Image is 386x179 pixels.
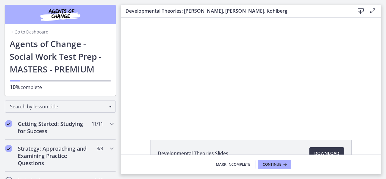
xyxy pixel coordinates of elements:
[18,145,91,167] h2: Strategy: Approaching and Examining Practice Questions
[258,160,291,169] button: Continue
[121,18,381,126] iframe: Video Lesson
[5,145,12,152] i: Completed
[10,29,49,35] a: Go to Dashboard
[96,145,103,152] span: 3 / 3
[92,120,103,127] span: 11 / 11
[263,162,281,167] span: Continue
[5,101,116,113] div: Search by lesson title
[18,120,91,135] h2: Getting Started: Studying for Success
[314,150,339,157] span: Download
[309,147,344,159] a: Download
[158,150,228,157] span: Developmental Theories Slides
[216,162,250,167] span: Mark Incomplete
[10,103,106,110] span: Search by lesson title
[10,83,21,91] span: 10%
[24,7,96,22] img: Agents of Change Social Work Test Prep
[10,37,111,75] h1: Agents of Change - Social Work Test Prep - MASTERS - PREMIUM
[5,120,12,127] i: Completed
[125,7,345,14] h3: Developmental Theories: [PERSON_NAME], [PERSON_NAME], Kohlberg
[211,160,255,169] button: Mark Incomplete
[10,83,111,91] p: complete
